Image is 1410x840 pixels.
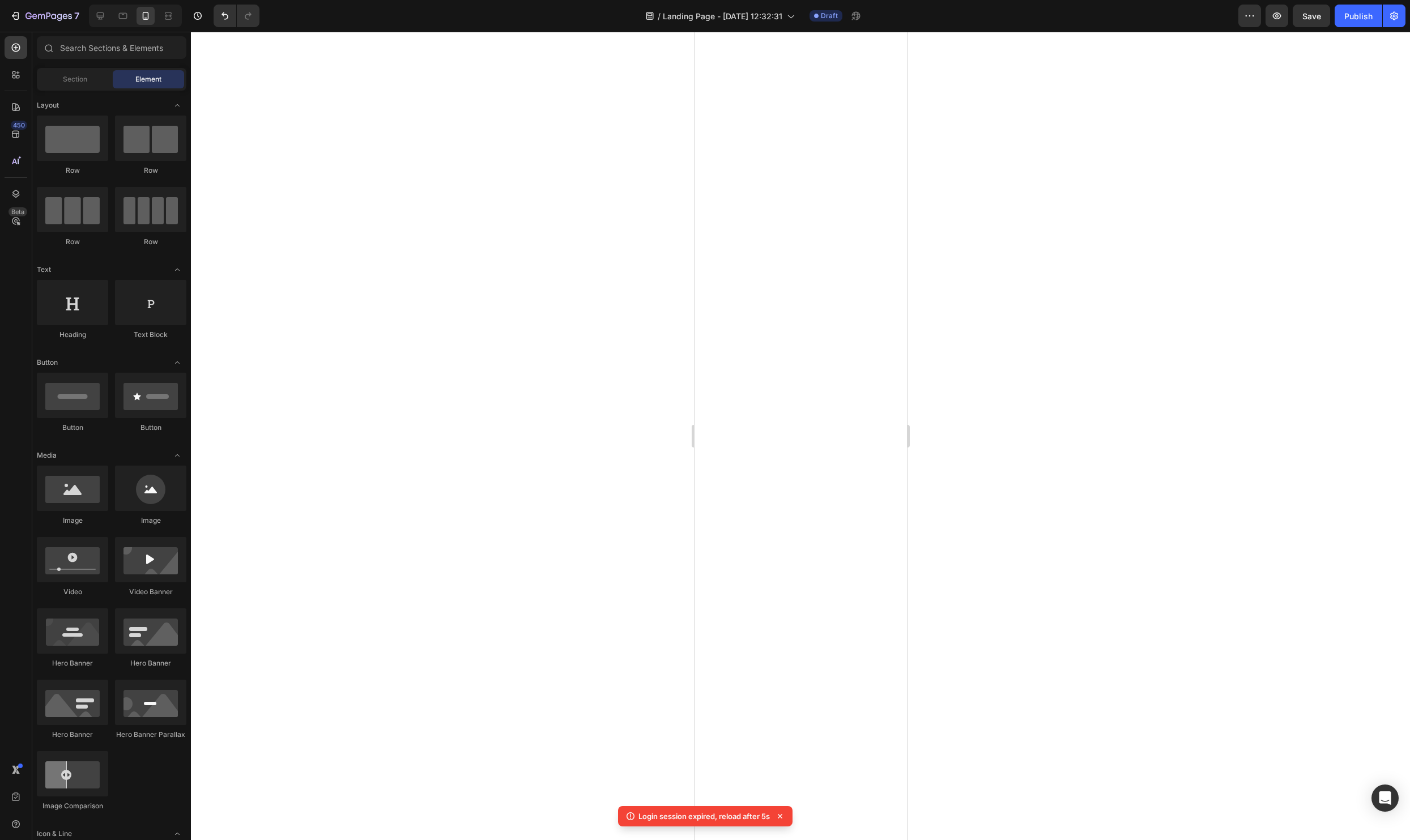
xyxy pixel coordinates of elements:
[115,330,186,340] div: Text Block
[63,74,87,84] span: Section
[115,423,186,433] div: Button
[37,357,58,368] span: Button
[37,423,108,433] div: Button
[74,9,79,23] p: 7
[115,237,186,247] div: Row
[1344,10,1373,22] div: Publish
[135,74,161,84] span: Element
[168,261,186,279] span: Toggle open
[37,100,59,110] span: Layout
[821,11,838,21] span: Draft
[37,829,72,839] span: Icon & Line
[11,121,27,130] div: 450
[1302,11,1321,21] span: Save
[37,587,108,597] div: Video
[115,165,186,176] div: Row
[115,587,186,597] div: Video Banner
[658,10,661,22] span: /
[1335,5,1382,27] button: Publish
[37,658,108,668] div: Hero Banner
[115,515,186,526] div: Image
[168,446,186,464] span: Toggle open
[1293,5,1330,27] button: Save
[1371,784,1399,812] div: Open Intercom Messenger
[168,96,186,114] span: Toggle open
[37,515,108,526] div: Image
[638,811,770,822] p: Login session expired, reload after 5s
[663,10,782,22] span: Landing Page - [DATE] 12:32:31
[5,5,84,27] button: 7
[214,5,259,27] div: Undo/Redo
[8,207,27,216] div: Beta
[115,730,186,740] div: Hero Banner Parallax
[37,237,108,247] div: Row
[37,165,108,176] div: Row
[37,330,108,340] div: Heading
[37,450,57,460] span: Media
[37,730,108,740] div: Hero Banner
[37,265,51,275] span: Text
[37,801,108,811] div: Image Comparison
[115,658,186,668] div: Hero Banner
[695,32,907,840] iframe: Design area
[168,353,186,372] span: Toggle open
[37,36,186,59] input: Search Sections & Elements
